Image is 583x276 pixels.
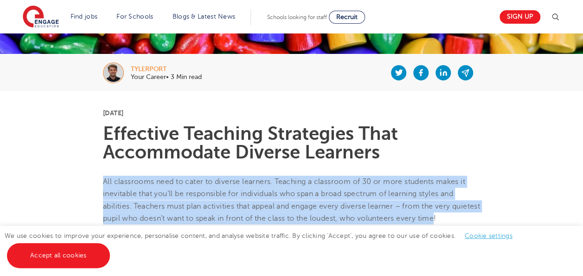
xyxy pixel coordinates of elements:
[500,10,540,24] a: Sign up
[7,243,110,268] a: Accept all cookies
[103,125,480,162] h1: Effective Teaching Strategies That Accommodate Diverse Learners
[116,13,153,20] a: For Schools
[103,177,480,223] span: All classrooms need to cater to diverse learners. Teaching a classroom of 30 or more students mak...
[329,11,365,24] a: Recruit
[336,13,358,20] span: Recruit
[465,232,513,239] a: Cookie settings
[23,6,59,29] img: Engage Education
[131,66,202,72] div: tylerport
[103,110,480,116] p: [DATE]
[131,74,202,80] p: Your Career• 3 Min read
[173,13,236,20] a: Blogs & Latest News
[267,14,327,20] span: Schools looking for staff
[5,232,522,259] span: We use cookies to improve your experience, personalise content, and analyse website traffic. By c...
[70,13,98,20] a: Find jobs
